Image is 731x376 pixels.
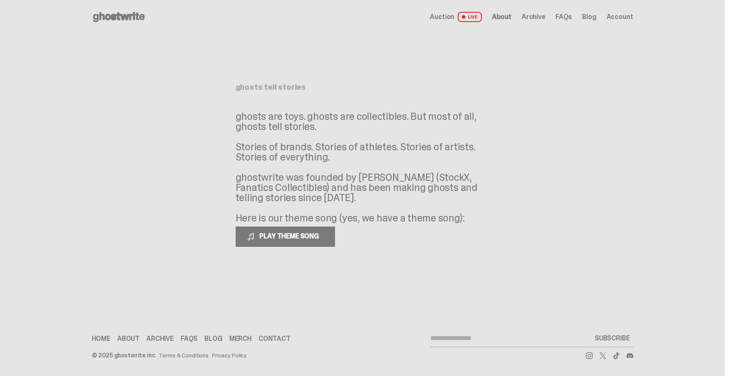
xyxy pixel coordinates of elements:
a: Archive [146,335,174,342]
a: Contact [258,335,291,342]
a: FAQs [555,14,572,20]
p: ghosts are toys. ghosts are collectibles. But most of all, ghosts tell stories. Stories of brands... [236,111,489,223]
div: © 2025 ghostwrite inc [92,352,155,358]
a: Terms & Conditions [159,352,209,358]
a: Privacy Policy [212,352,247,358]
h1: ghosts tell stories [236,83,489,91]
a: Blog [204,335,222,342]
a: Auction LIVE [430,12,481,22]
a: About [492,14,511,20]
a: Account [607,14,633,20]
a: Blog [582,14,596,20]
button: PLAY THEME SONG [236,227,335,247]
a: About [117,335,140,342]
span: LIVE [458,12,482,22]
button: SUBSCRIBE [591,330,633,347]
a: Home [92,335,110,342]
a: Merch [229,335,252,342]
a: FAQs [181,335,198,342]
span: PLAY THEME SONG [256,232,324,241]
span: Auction [430,14,454,20]
a: Archive [522,14,545,20]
